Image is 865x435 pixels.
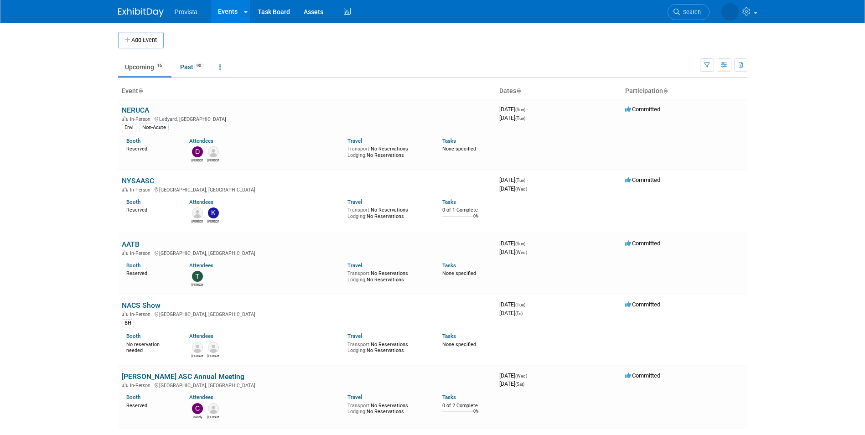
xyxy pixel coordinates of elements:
div: Reserved [126,144,176,152]
span: (Wed) [515,186,527,192]
img: Allyson Freeman [208,146,219,157]
div: No Reservations No Reservations [347,144,429,158]
img: ExhibitDay [118,8,164,17]
span: [DATE] [499,372,530,379]
div: Reserved [126,401,176,409]
div: Candy Price [192,414,203,419]
div: No Reservations No Reservations [347,401,429,415]
span: 16 [155,62,165,69]
a: Booth [126,199,140,205]
div: 0 of 1 Complete [442,207,492,213]
a: Travel [347,199,362,205]
a: Travel [347,394,362,400]
div: Ted Vanzante [192,282,203,287]
a: Booth [126,394,140,400]
span: Committed [625,240,660,247]
a: Attendees [189,394,213,400]
span: (Tue) [515,116,525,121]
span: Lodging: [347,409,367,414]
span: Committed [625,176,660,183]
span: Transport: [347,146,371,152]
span: Lodging: [347,277,367,283]
span: Transport: [347,207,371,213]
span: (Sun) [515,241,525,246]
span: [DATE] [499,240,528,247]
div: Rayna Frisby [207,414,219,419]
div: [GEOGRAPHIC_DATA], [GEOGRAPHIC_DATA] [122,381,492,388]
div: No Reservations No Reservations [347,269,429,283]
span: (Tue) [515,178,525,183]
th: Dates [496,83,622,99]
a: Tasks [442,199,456,205]
a: Sort by Event Name [138,87,143,94]
td: 0% [473,214,479,226]
span: (Wed) [515,250,527,255]
img: Debbie Treat [192,146,203,157]
span: (Fri) [515,311,523,316]
span: Provista [175,8,198,16]
span: Committed [625,372,660,379]
div: Reserved [126,205,176,213]
img: Dean Dennerline [208,342,219,353]
div: [GEOGRAPHIC_DATA], [GEOGRAPHIC_DATA] [122,310,492,317]
a: Search [668,4,710,20]
span: [DATE] [499,301,528,308]
a: Tasks [442,394,456,400]
a: Tasks [442,138,456,144]
span: (Sat) [515,382,524,387]
span: In-Person [130,116,153,122]
div: Kyle Walter [207,218,219,224]
th: Event [118,83,496,99]
div: Debbie Treat [192,157,203,163]
span: Lodging: [347,152,367,158]
a: Booth [126,262,140,269]
div: No Reservations No Reservations [347,340,429,354]
span: [DATE] [499,310,523,316]
div: [GEOGRAPHIC_DATA], [GEOGRAPHIC_DATA] [122,186,492,193]
span: Lodging: [347,213,367,219]
img: Rayna Frisby [208,403,219,414]
span: [DATE] [499,176,528,183]
span: In-Person [130,311,153,317]
span: (Sun) [515,107,525,112]
div: 0 of 2 Complete [442,403,492,409]
a: Attendees [189,199,213,205]
a: Sort by Participation Type [663,87,668,94]
a: Attendees [189,333,213,339]
div: Non-Acute [140,124,169,132]
a: AATB [122,240,140,249]
span: - [527,176,528,183]
span: [DATE] [499,380,524,387]
a: Tasks [442,262,456,269]
img: In-Person Event [122,116,128,121]
div: Allyson Freeman [207,157,219,163]
span: [DATE] [499,106,528,113]
div: BH [122,319,134,327]
span: Search [680,9,701,16]
div: No reservation needed [126,340,176,354]
span: Lodging: [347,347,367,353]
img: Ted Vanzante [192,271,203,282]
a: Booth [126,333,140,339]
a: Booth [126,138,140,144]
a: Past90 [173,58,211,76]
a: Tasks [442,333,456,339]
span: None specified [442,146,476,152]
img: Shai Davis [721,3,739,21]
div: Reserved [126,269,176,277]
div: Ashley Grossman [192,353,203,358]
span: [DATE] [499,185,527,192]
a: [PERSON_NAME] ASC Annual Meeting [122,372,244,381]
span: Transport: [347,403,371,409]
span: - [527,106,528,113]
img: In-Person Event [122,311,128,316]
a: Travel [347,138,362,144]
span: Committed [625,106,660,113]
span: In-Person [130,383,153,388]
div: [GEOGRAPHIC_DATA], [GEOGRAPHIC_DATA] [122,249,492,256]
img: Ashley Grossman [192,342,203,353]
span: (Wed) [515,373,527,378]
span: - [527,240,528,247]
a: Attendees [189,262,213,269]
button: Add Event [118,32,164,48]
